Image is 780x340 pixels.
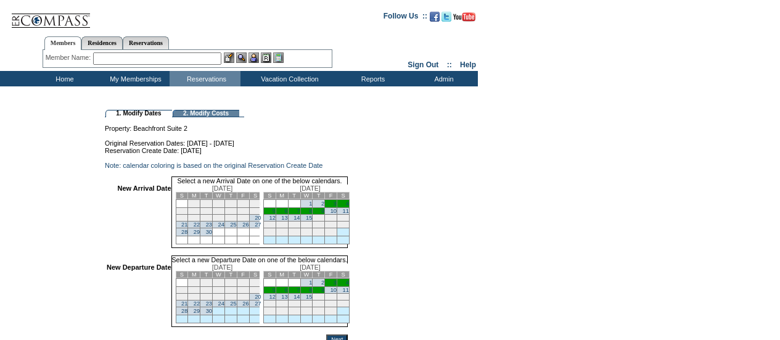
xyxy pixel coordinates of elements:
[200,215,213,222] td: 16
[237,208,249,215] td: 12
[176,193,188,199] td: S
[321,287,324,293] a: 9
[273,287,276,293] a: 5
[230,222,236,228] a: 25
[10,3,91,28] img: Compass Home
[269,294,275,300] a: 12
[294,215,300,221] a: 14
[430,15,440,23] a: Become our fan on Facebook
[213,215,225,222] td: 17
[276,228,288,236] td: 27
[300,222,313,228] td: 22
[276,272,288,278] td: M
[224,279,237,287] td: 4
[176,294,188,301] td: 14
[99,71,170,86] td: My Memberships
[224,193,237,199] td: T
[206,229,212,235] a: 30
[430,12,440,22] img: Become our fan on Facebook
[284,287,287,293] a: 6
[321,201,324,207] a: 2
[237,294,249,301] td: 19
[337,301,350,307] td: 25
[325,228,337,236] td: 31
[188,193,200,199] td: M
[276,193,288,199] td: M
[407,71,478,86] td: Admin
[276,307,288,315] td: 27
[176,272,188,278] td: S
[105,132,348,147] td: Original Reservation Dates: [DATE] - [DATE]
[408,60,438,69] a: Sign Out
[249,279,261,287] td: 6
[325,294,337,301] td: 17
[288,307,300,315] td: 28
[334,201,337,207] a: 3
[224,200,237,208] td: 4
[325,222,337,228] td: 24
[236,52,247,63] img: View
[309,287,312,293] a: 8
[194,308,200,314] a: 29
[337,215,350,222] td: 18
[453,15,475,23] a: Subscribe to our YouTube Channel
[240,71,336,86] td: Vacation Collection
[237,193,249,199] td: F
[188,208,200,215] td: 8
[218,301,224,307] a: 24
[230,301,236,307] a: 25
[346,201,349,207] a: 4
[105,117,348,132] td: Property: Beachfront Suite 2
[441,12,451,22] img: Follow us on Twitter
[213,287,225,294] td: 10
[237,200,249,208] td: 5
[107,263,171,327] td: New Departure Date
[237,272,249,278] td: F
[330,208,337,214] a: 10
[200,279,213,287] td: 2
[288,301,300,307] td: 21
[224,52,234,63] img: b_edit.gif
[306,215,312,221] a: 15
[181,301,187,307] a: 21
[288,228,300,236] td: 28
[384,10,427,25] td: Follow Us ::
[212,185,233,192] span: [DATE]
[284,208,287,214] a: 6
[288,272,300,278] td: T
[171,255,348,263] td: Select a new Departure Date on one of the below calendars.
[321,280,324,286] a: 2
[343,208,349,214] a: 11
[224,287,237,294] td: 11
[300,272,313,278] td: W
[263,307,276,315] td: 26
[337,222,350,228] td: 25
[313,222,325,228] td: 23
[313,215,325,222] td: 16
[248,52,259,63] img: Impersonate
[188,294,200,301] td: 15
[206,301,212,307] a: 23
[343,287,349,293] a: 11
[441,15,451,23] a: Follow us on Twitter
[300,193,313,199] td: W
[300,263,321,271] span: [DATE]
[453,12,475,22] img: Subscribe to our YouTube Channel
[300,307,313,315] td: 29
[460,60,476,69] a: Help
[288,193,300,199] td: T
[313,193,325,199] td: T
[224,215,237,222] td: 18
[281,215,287,221] a: 13
[313,272,325,278] td: T
[330,287,337,293] a: 10
[200,193,213,199] td: T
[263,222,276,228] td: 19
[336,71,407,86] td: Reports
[181,308,187,314] a: 28
[237,279,249,287] td: 5
[123,36,169,49] a: Reservations
[242,222,248,228] a: 26
[249,208,261,215] td: 13
[255,215,261,221] a: 20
